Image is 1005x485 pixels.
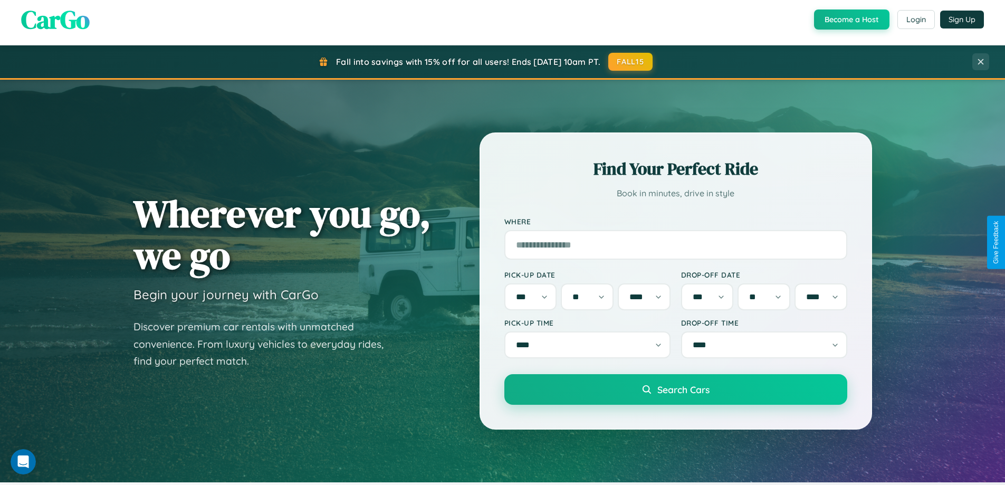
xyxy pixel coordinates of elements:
h2: Find Your Perfect Ride [504,157,847,180]
h1: Wherever you go, we go [133,193,431,276]
button: FALL15 [608,53,653,71]
label: Pick-up Date [504,270,671,279]
label: Pick-up Time [504,318,671,327]
p: Discover premium car rentals with unmatched convenience. From luxury vehicles to everyday rides, ... [133,318,397,370]
label: Drop-off Date [681,270,847,279]
p: Book in minutes, drive in style [504,186,847,201]
span: Fall into savings with 15% off for all users! Ends [DATE] 10am PT. [336,56,600,67]
div: Give Feedback [992,221,1000,264]
span: CarGo [21,2,90,37]
h3: Begin your journey with CarGo [133,287,319,302]
span: Search Cars [657,384,710,395]
button: Sign Up [940,11,984,28]
button: Search Cars [504,374,847,405]
label: Where [504,217,847,226]
button: Login [897,10,935,29]
label: Drop-off Time [681,318,847,327]
button: Become a Host [814,9,889,30]
iframe: Intercom live chat [11,449,36,474]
